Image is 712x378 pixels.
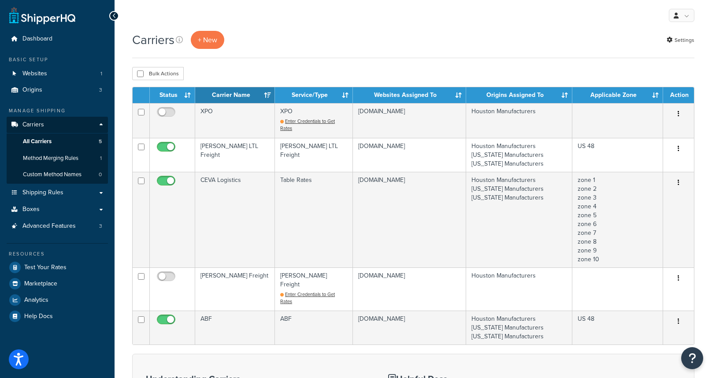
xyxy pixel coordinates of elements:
[100,155,102,162] span: 1
[353,311,466,345] td: [DOMAIN_NAME]
[22,35,52,43] span: Dashboard
[22,189,63,196] span: Shipping Rules
[466,311,572,345] td: Houston Manufacturers [US_STATE] Manufacturers [US_STATE] Manufacturers
[7,150,108,167] li: Method Merging Rules
[132,67,184,80] button: Bulk Actions
[466,267,572,311] td: Houston Manufacturers
[7,82,108,98] li: Origins
[7,276,108,292] a: Marketplace
[22,70,47,78] span: Websites
[23,171,82,178] span: Custom Method Names
[7,56,108,63] div: Basic Setup
[191,31,224,49] button: + New
[23,138,52,145] span: All Carriers
[24,313,53,320] span: Help Docs
[275,172,353,267] td: Table Rates
[7,66,108,82] li: Websites
[466,87,572,103] th: Origins Assigned To: activate to sort column ascending
[7,107,108,115] div: Manage Shipping
[195,311,275,345] td: ABF
[275,103,353,137] td: XPO
[7,218,108,234] li: Advanced Features
[466,172,572,267] td: Houston Manufacturers [US_STATE] Manufacturers [US_STATE] Manufacturers
[572,138,663,172] td: US 48
[572,87,663,103] th: Applicable Zone: activate to sort column ascending
[353,172,466,267] td: [DOMAIN_NAME]
[275,138,353,172] td: [PERSON_NAME] LTL Freight
[7,133,108,150] li: All Carriers
[7,31,108,47] a: Dashboard
[7,117,108,133] a: Carriers
[663,87,694,103] th: Action
[22,222,76,230] span: Advanced Features
[150,87,195,103] th: Status: activate to sort column ascending
[353,267,466,311] td: [DOMAIN_NAME]
[23,155,78,162] span: Method Merging Rules
[353,87,466,103] th: Websites Assigned To: activate to sort column ascending
[7,167,108,183] li: Custom Method Names
[7,133,108,150] a: All Carriers 5
[7,218,108,234] a: Advanced Features 3
[7,201,108,218] a: Boxes
[7,259,108,275] a: Test Your Rates
[275,87,353,103] th: Service/Type: activate to sort column ascending
[195,267,275,311] td: [PERSON_NAME] Freight
[99,222,102,230] span: 3
[24,280,57,288] span: Marketplace
[195,103,275,137] td: XPO
[22,206,40,213] span: Boxes
[7,292,108,308] a: Analytics
[681,347,703,369] button: Open Resource Center
[9,7,75,24] a: ShipperHQ Home
[667,34,694,46] a: Settings
[7,308,108,324] a: Help Docs
[22,121,44,129] span: Carriers
[572,311,663,345] td: US 48
[132,31,174,48] h1: Carriers
[24,264,67,271] span: Test Your Rates
[275,311,353,345] td: ABF
[100,70,102,78] span: 1
[24,296,48,304] span: Analytics
[572,172,663,267] td: zone 1 zone 2 zone 3 zone 4 zone 5 zone 6 zone 7 zone 8 zone 9 zone 10
[99,171,102,178] span: 0
[275,267,353,311] td: [PERSON_NAME] Freight
[7,66,108,82] a: Websites 1
[280,118,335,132] a: Enter Credentials to Get Rates
[195,87,275,103] th: Carrier Name: activate to sort column ascending
[99,86,102,94] span: 3
[353,103,466,137] td: [DOMAIN_NAME]
[195,138,275,172] td: [PERSON_NAME] LTL Freight
[22,86,42,94] span: Origins
[466,103,572,137] td: Houston Manufacturers
[99,138,102,145] span: 5
[7,167,108,183] a: Custom Method Names 0
[353,138,466,172] td: [DOMAIN_NAME]
[7,82,108,98] a: Origins 3
[195,172,275,267] td: CEVA Logistics
[280,291,335,305] a: Enter Credentials to Get Rates
[7,150,108,167] a: Method Merging Rules 1
[7,250,108,258] div: Resources
[466,138,572,172] td: Houston Manufacturers [US_STATE] Manufacturers [US_STATE] Manufacturers
[7,185,108,201] a: Shipping Rules
[7,117,108,184] li: Carriers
